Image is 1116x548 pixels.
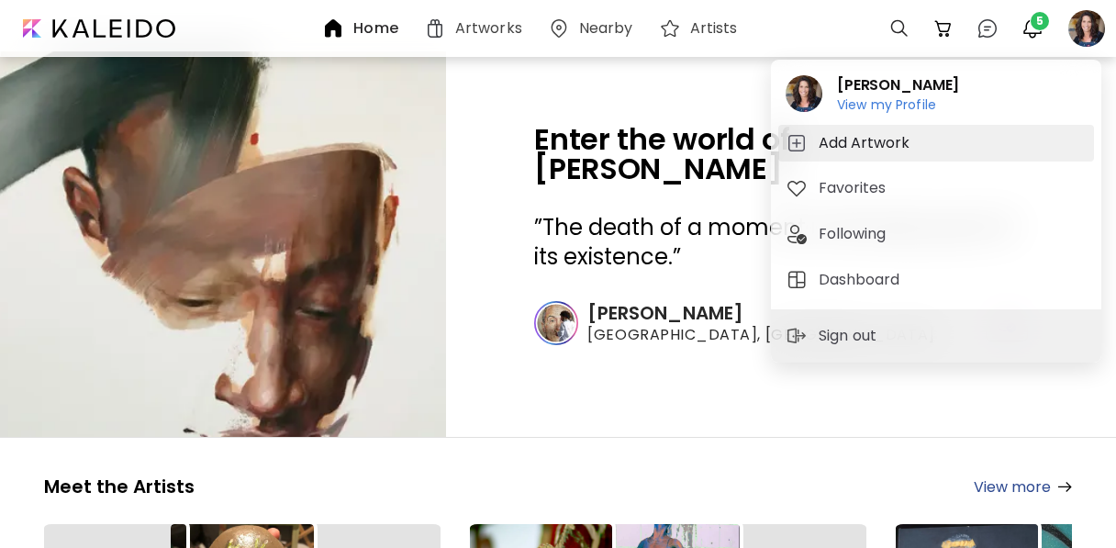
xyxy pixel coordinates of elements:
[786,325,808,347] img: sign-out
[778,262,1094,298] button: tabDashboard
[778,125,1094,162] button: tabAdd Artwork
[819,177,891,199] h5: Favorites
[778,170,1094,207] button: tabFavorites
[786,132,808,154] img: tab
[786,177,808,199] img: tab
[778,318,889,354] button: sign-outSign out
[819,132,915,154] h5: Add Artwork
[786,223,808,245] img: tab
[819,269,905,291] h5: Dashboard
[837,74,959,96] h2: [PERSON_NAME]
[778,216,1094,252] button: tabFollowing
[819,325,882,347] p: Sign out
[819,223,891,245] h5: Following
[786,269,808,291] img: tab
[837,96,959,113] h6: View my Profile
